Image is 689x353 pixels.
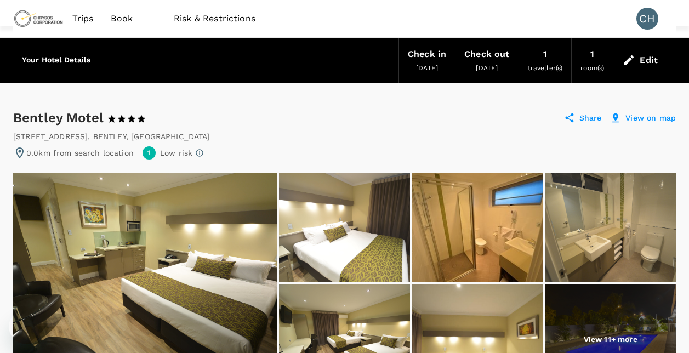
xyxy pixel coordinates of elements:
div: Check out [464,47,509,62]
img: Deluxe King Room [279,173,410,282]
p: View 11+ more [584,334,637,345]
p: View on map [625,112,676,123]
span: [DATE] [416,64,438,72]
div: [STREET_ADDRESS] , BENTLEY , [GEOGRAPHIC_DATA] [13,131,210,142]
p: 0.0km from search location [26,147,134,158]
img: Bathroom [545,173,676,282]
iframe: Button to launch messaging window [9,309,44,344]
p: Share [579,112,602,123]
span: traveller(s) [528,64,563,72]
span: room(s) [580,64,604,72]
span: [DATE] [476,64,498,72]
img: Bathroom, Walk in shower [412,173,543,282]
span: Trips [72,12,94,25]
span: Book [111,12,133,25]
h6: Your Hotel Details [22,54,90,66]
span: 1 [147,148,150,158]
img: Chrysos Corporation [13,7,64,31]
p: Low risk [160,147,192,158]
div: Edit [640,53,658,68]
span: Risk & Restrictions [174,12,255,25]
div: Bentley Motel [13,109,156,127]
div: 1 [590,47,594,62]
div: Check in [408,47,446,62]
div: CH [636,8,658,30]
div: 1 [543,47,547,62]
